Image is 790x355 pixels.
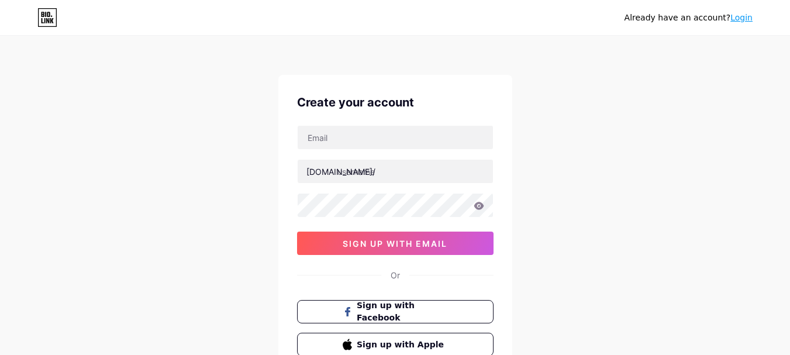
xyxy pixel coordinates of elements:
[297,232,494,255] button: sign up with email
[357,299,447,324] span: Sign up with Facebook
[730,13,753,22] a: Login
[298,160,493,183] input: username
[357,339,447,351] span: Sign up with Apple
[306,166,375,178] div: [DOMAIN_NAME]/
[343,239,447,249] span: sign up with email
[297,94,494,111] div: Create your account
[391,269,400,281] div: Or
[297,300,494,323] button: Sign up with Facebook
[625,12,753,24] div: Already have an account?
[298,126,493,149] input: Email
